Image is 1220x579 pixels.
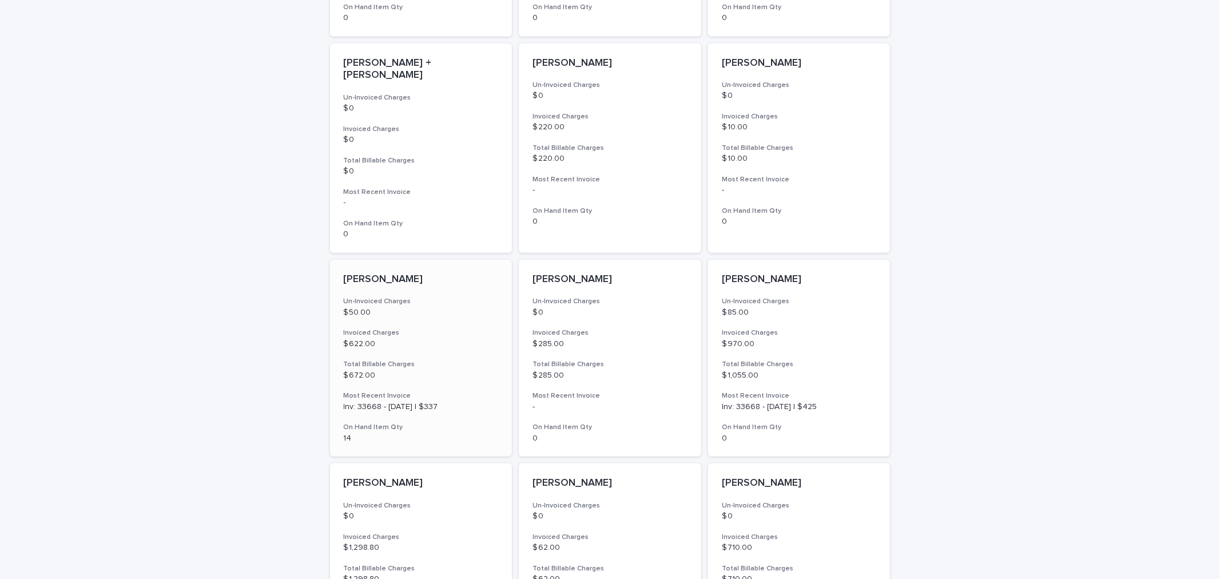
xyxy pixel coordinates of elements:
[344,273,499,286] p: [PERSON_NAME]
[344,477,499,490] p: [PERSON_NAME]
[722,57,877,70] p: [PERSON_NAME]
[722,360,877,369] h3: Total Billable Charges
[532,112,688,121] h3: Invoiced Charges
[344,564,499,573] h3: Total Billable Charges
[722,112,877,121] h3: Invoiced Charges
[532,533,688,542] h3: Invoiced Charges
[532,308,688,318] p: $ 0
[722,217,877,227] p: 0
[344,328,499,338] h3: Invoiced Charges
[344,198,499,208] p: -
[532,434,688,443] p: 0
[532,360,688,369] h3: Total Billable Charges
[344,423,499,432] h3: On Hand Item Qty
[532,207,688,216] h3: On Hand Item Qty
[722,543,877,553] p: $ 710.00
[344,533,499,542] h3: Invoiced Charges
[532,328,688,338] h3: Invoiced Charges
[532,175,688,184] h3: Most Recent Invoice
[344,434,499,443] p: 14
[519,43,701,253] a: [PERSON_NAME]Un-Invoiced Charges$ 0Invoiced Charges$ 220.00Total Billable Charges$ 220.00Most Rec...
[344,229,499,239] p: 0
[344,543,499,553] p: $ 1,298.80
[330,260,512,457] a: [PERSON_NAME]Un-Invoiced Charges$ 50.00Invoiced Charges$ 622.00Total Billable Charges$ 672.00Most...
[532,122,688,132] p: $ 220.00
[722,533,877,542] h3: Invoiced Charges
[722,3,877,12] h3: On Hand Item Qty
[330,43,512,253] a: [PERSON_NAME] + [PERSON_NAME]Un-Invoiced Charges$ 0Invoiced Charges$ 0Total Billable Charges$ 0Mo...
[722,371,877,380] p: $ 1,055.00
[344,339,499,349] p: $ 622.00
[722,185,877,195] p: -
[708,43,891,253] a: [PERSON_NAME]Un-Invoiced Charges$ 0Invoiced Charges$ 10.00Total Billable Charges$ 10.00Most Recen...
[344,57,499,82] p: [PERSON_NAME] + [PERSON_NAME]
[532,402,688,412] p: -
[722,564,877,573] h3: Total Billable Charges
[344,297,499,306] h3: Un-Invoiced Charges
[532,501,688,510] h3: Un-Invoiced Charges
[722,434,877,443] p: 0
[519,260,701,457] a: [PERSON_NAME]Un-Invoiced Charges$ 0Invoiced Charges$ 285.00Total Billable Charges$ 285.00Most Rec...
[532,297,688,306] h3: Un-Invoiced Charges
[344,360,499,369] h3: Total Billable Charges
[344,501,499,510] h3: Un-Invoiced Charges
[532,564,688,573] h3: Total Billable Charges
[722,297,877,306] h3: Un-Invoiced Charges
[532,423,688,432] h3: On Hand Item Qty
[722,402,877,412] p: Inv: 33668 - [DATE] | $425
[344,93,499,102] h3: Un-Invoiced Charges
[532,339,688,349] p: $ 285.00
[344,156,499,165] h3: Total Billable Charges
[532,13,688,23] p: 0
[532,391,688,400] h3: Most Recent Invoice
[722,477,877,490] p: [PERSON_NAME]
[344,511,499,521] p: $ 0
[532,511,688,521] p: $ 0
[344,125,499,134] h3: Invoiced Charges
[722,423,877,432] h3: On Hand Item Qty
[722,511,877,521] p: $ 0
[344,402,499,412] p: Inv: 33668 - [DATE] | $337
[344,104,499,113] p: $ 0
[722,207,877,216] h3: On Hand Item Qty
[344,166,499,176] p: $ 0
[532,371,688,380] p: $ 285.00
[344,308,499,318] p: $ 50.00
[722,122,877,132] p: $ 10.00
[532,3,688,12] h3: On Hand Item Qty
[722,91,877,101] p: $ 0
[532,154,688,164] p: $ 220.00
[722,308,877,318] p: $ 85.00
[722,144,877,153] h3: Total Billable Charges
[708,260,891,457] a: [PERSON_NAME]Un-Invoiced Charges$ 85.00Invoiced Charges$ 970.00Total Billable Charges$ 1,055.00Mo...
[722,175,877,184] h3: Most Recent Invoice
[532,477,688,490] p: [PERSON_NAME]
[722,13,877,23] p: 0
[722,391,877,400] h3: Most Recent Invoice
[722,328,877,338] h3: Invoiced Charges
[532,543,688,553] p: $ 62.00
[344,391,499,400] h3: Most Recent Invoice
[532,217,688,227] p: 0
[344,188,499,197] h3: Most Recent Invoice
[722,273,877,286] p: [PERSON_NAME]
[722,154,877,164] p: $ 10.00
[344,13,499,23] p: 0
[532,81,688,90] h3: Un-Invoiced Charges
[722,339,877,349] p: $ 970.00
[532,185,688,195] p: -
[532,273,688,286] p: [PERSON_NAME]
[344,135,499,145] p: $ 0
[344,219,499,228] h3: On Hand Item Qty
[344,371,499,380] p: $ 672.00
[344,3,499,12] h3: On Hand Item Qty
[532,57,688,70] p: [PERSON_NAME]
[532,91,688,101] p: $ 0
[532,144,688,153] h3: Total Billable Charges
[722,501,877,510] h3: Un-Invoiced Charges
[722,81,877,90] h3: Un-Invoiced Charges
